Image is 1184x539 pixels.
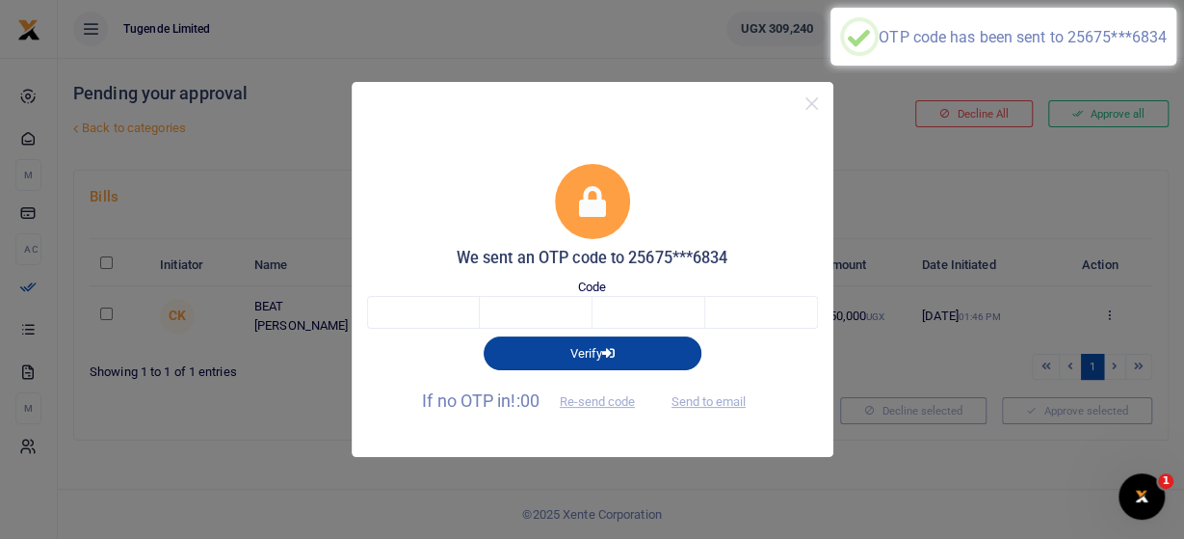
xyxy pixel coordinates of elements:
span: !:00 [511,391,539,411]
iframe: Intercom live chat [1118,473,1165,520]
button: Close [798,90,826,118]
span: If no OTP in [422,391,651,411]
button: Verify [484,337,701,369]
span: 1 [1158,473,1173,489]
div: OTP code has been sent to 25675***6834 [879,28,1167,46]
label: Code [578,278,606,297]
h5: We sent an OTP code to 25675***6834 [367,249,818,268]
